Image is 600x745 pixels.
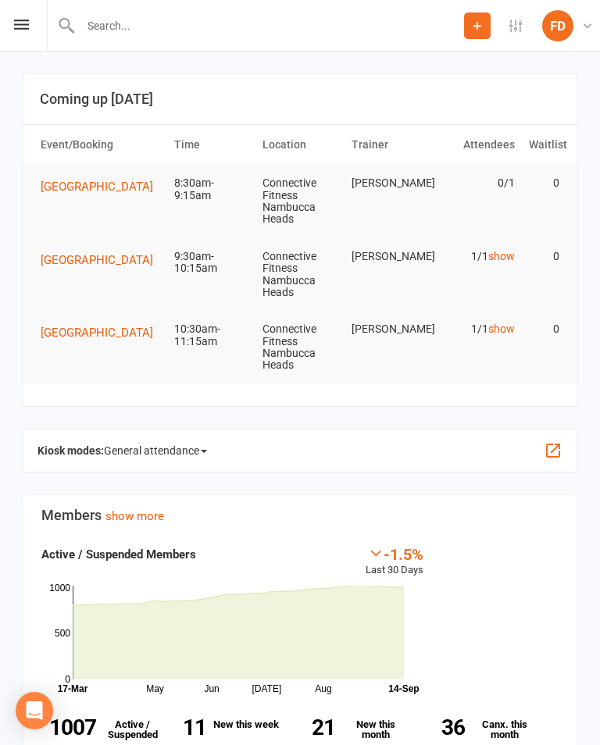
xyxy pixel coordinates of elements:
th: Waitlist [522,125,566,165]
div: -1.5% [366,545,423,562]
span: [GEOGRAPHIC_DATA] [41,326,153,340]
td: 9:30am-10:15am [167,238,256,287]
strong: Active / Suspended Members [41,547,196,561]
td: Connective Fitness Nambucca Heads [255,311,345,384]
td: 10:30am-11:15am [167,311,256,360]
th: Time [167,125,256,165]
div: Last 30 Days [366,545,423,579]
td: 0/1 [433,165,522,201]
div: Open Intercom Messenger [16,692,53,729]
div: FD [542,10,573,41]
button: [GEOGRAPHIC_DATA] [41,177,164,196]
strong: 36 [410,717,465,738]
button: [GEOGRAPHIC_DATA] [41,323,164,342]
strong: 21 [280,717,335,738]
td: 8:30am-9:15am [167,165,256,214]
th: Trainer [345,125,434,165]
input: Search... [76,15,464,37]
button: [GEOGRAPHIC_DATA] [41,251,164,269]
strong: Kiosk modes: [37,444,104,457]
td: Connective Fitness Nambucca Heads [255,165,345,238]
strong: 11 [152,717,206,738]
span: [GEOGRAPHIC_DATA] [41,180,153,194]
th: Event/Booking [34,125,167,165]
th: Location [255,125,345,165]
h3: Members [41,508,559,523]
td: 0 [522,165,566,201]
span: [GEOGRAPHIC_DATA] [41,253,153,267]
h3: Coming up [DATE] [40,91,560,107]
td: 1/1 [433,238,522,275]
td: [PERSON_NAME] [345,311,434,348]
strong: 1007 [41,717,96,738]
td: Connective Fitness Nambucca Heads [255,238,345,312]
td: [PERSON_NAME] [345,238,434,275]
td: [PERSON_NAME] [345,165,434,201]
td: 1/1 [433,311,522,348]
td: 0 [522,311,566,348]
a: show more [105,509,164,523]
th: Attendees [433,125,522,165]
a: show [488,323,515,335]
td: 0 [522,238,566,275]
span: General attendance [104,438,207,463]
a: show [488,250,515,262]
